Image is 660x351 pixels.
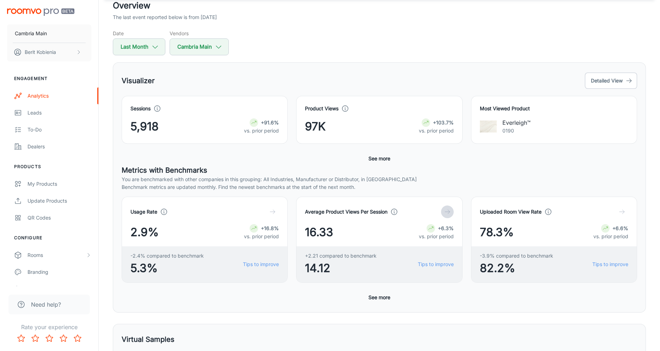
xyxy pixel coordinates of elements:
p: vs. prior period [244,233,279,240]
a: Tips to improve [592,260,628,268]
button: Rate 2 star [28,331,42,345]
div: To-do [28,126,91,134]
h4: Most Viewed Product [480,105,628,112]
span: 82.2% [480,260,553,277]
strong: +6.3% [438,225,454,231]
h4: Average Product Views Per Session [305,208,387,216]
div: My Products [28,180,91,188]
span: 5,918 [130,118,159,135]
p: The last event reported below is from [DATE] [113,13,217,21]
img: Roomvo PRO Beta [7,8,74,16]
p: You are benchmarked with other companies in this grouping: All Industries, Manufacturer or Distri... [122,175,637,183]
p: 0190 [502,127,531,135]
h5: Virtual Samples [122,334,175,345]
strong: +103.7% [433,119,454,125]
button: Rate 1 star [14,331,28,345]
button: Berit Kobienia [7,43,91,61]
h5: Metrics with Benchmarks [122,165,637,175]
span: 97K [305,118,326,135]
strong: +91.6% [261,119,279,125]
span: 14.12 [305,260,377,277]
span: -3.9% compared to benchmark [480,252,553,260]
span: 2.9% [130,224,159,241]
span: 78.3% [480,224,514,241]
h5: Vendors [170,30,229,37]
span: -2.4% compared to benchmark [130,252,204,260]
button: Rate 3 star [42,331,56,345]
p: Berit Kobienia [25,48,56,56]
button: Rate 5 star [71,331,85,345]
h4: Uploaded Room View Rate [480,208,542,216]
div: Update Products [28,197,91,205]
button: Rate 4 star [56,331,71,345]
div: Texts [28,285,91,293]
a: Tips to improve [243,260,279,268]
button: Detailed View [585,73,637,89]
button: See more [366,152,393,165]
h5: Visualizer [122,75,155,86]
a: Tips to improve [418,260,454,268]
p: vs. prior period [419,233,454,240]
p: Rate your experience [6,323,93,331]
div: Leads [28,109,91,117]
h5: Date [113,30,165,37]
p: Cambria Main [15,30,47,37]
h4: Usage Rate [130,208,157,216]
img: Everleigh™ [480,118,497,135]
div: Analytics [28,92,91,100]
span: 5.3% [130,260,204,277]
strong: +6.6% [612,225,628,231]
div: Rooms [28,251,86,259]
h4: Product Views [305,105,338,112]
button: Last Month [113,38,165,55]
span: 16.33 [305,224,333,241]
div: QR Codes [28,214,91,222]
div: Branding [28,268,91,276]
strong: +16.8% [261,225,279,231]
button: Cambria Main [170,38,229,55]
button: Cambria Main [7,24,91,43]
button: See more [366,291,393,304]
p: vs. prior period [593,233,628,240]
p: Benchmark metrics are updated monthly. Find the newest benchmarks at the start of the next month. [122,183,637,191]
span: +2.21 compared to benchmark [305,252,377,260]
div: Dealers [28,143,91,150]
h4: Sessions [130,105,151,112]
p: vs. prior period [419,127,454,135]
p: vs. prior period [244,127,279,135]
span: Need help? [31,300,61,309]
p: Everleigh™ [502,118,531,127]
